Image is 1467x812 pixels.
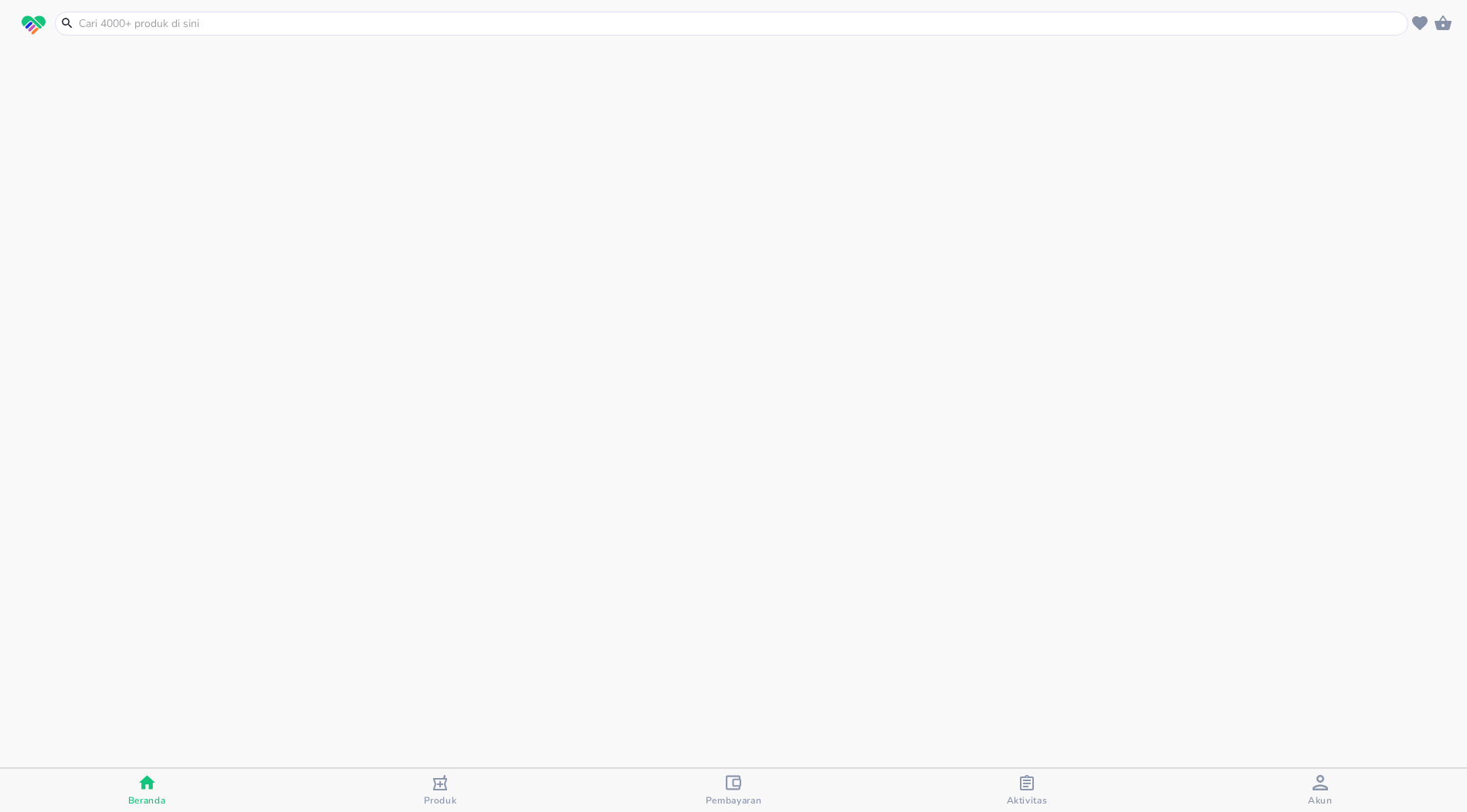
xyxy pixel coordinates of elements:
span: Pembayaran [706,794,762,807]
button: Pembayaran [587,769,880,812]
button: Aktivitas [880,769,1174,812]
span: Beranda [128,794,166,807]
span: Produk [424,794,457,807]
input: Cari 4000+ produk di sini [77,15,1404,32]
button: Produk [293,769,587,812]
img: logo_swiperx_s.bd005f3b.svg [22,15,46,36]
button: Akun [1174,769,1467,812]
span: Akun [1308,794,1333,807]
span: Aktivitas [1007,794,1048,807]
